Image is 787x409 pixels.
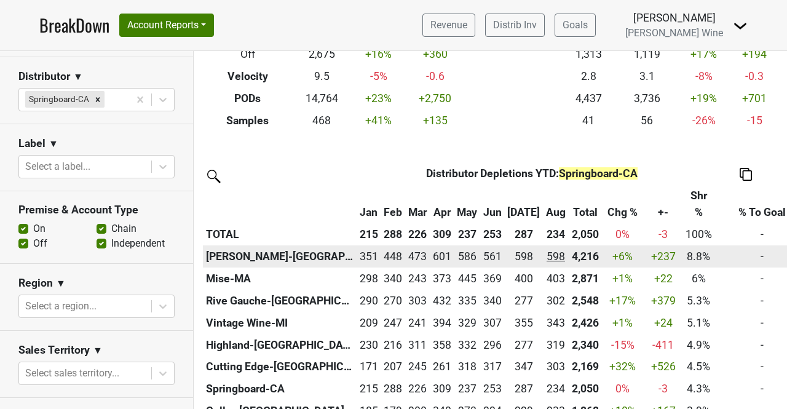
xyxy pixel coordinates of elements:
[505,378,544,400] td: 286.834
[454,245,480,268] td: 586
[430,223,454,245] th: 309
[480,268,505,290] td: 369.166
[433,248,451,264] div: 601
[647,315,679,331] div: +24
[203,334,357,356] th: Highland-[GEOGRAPHIC_DATA]
[405,334,430,356] td: 311.25
[676,109,731,132] td: -26 %
[433,359,451,375] div: 261
[381,378,406,400] td: 287.999
[483,381,502,397] div: 253
[555,14,596,37] a: Goals
[457,381,477,397] div: 237
[384,271,402,287] div: 340
[601,185,644,223] th: Chg %: activate to sort column ascending
[384,337,402,353] div: 216
[408,359,427,375] div: 245
[682,334,715,356] td: 4.9%
[384,315,402,331] div: 247
[357,245,381,268] td: 351
[457,359,477,375] div: 318
[625,27,723,39] span: [PERSON_NAME] Wine
[647,271,679,287] div: +22
[682,312,715,334] td: 5.1%
[384,381,402,397] div: 288
[618,43,676,65] td: 1,119
[505,290,544,312] td: 276.584
[25,91,91,107] div: Springboard-CA
[682,378,715,400] td: 4.3%
[485,14,545,37] a: Distrib Inv
[682,356,715,378] td: 4.5%
[507,359,540,375] div: 347
[647,293,679,309] div: +379
[430,245,454,268] td: 601
[618,109,676,132] td: 56
[454,268,480,290] td: 445.167
[559,43,617,65] td: 1,313
[647,359,679,375] div: +526
[360,359,378,375] div: 171
[433,337,451,353] div: 358
[569,268,602,290] th: 2870.752
[384,359,402,375] div: 207
[625,10,723,26] div: [PERSON_NAME]
[33,221,45,236] label: On
[601,334,644,356] td: -15 %
[433,293,451,309] div: 432
[381,268,406,290] td: 340.25
[430,268,454,290] td: 373
[381,245,406,268] td: 448
[601,312,644,334] td: +1 %
[559,109,617,132] td: 41
[203,109,293,132] th: Samples
[405,356,430,378] td: 245.498
[507,315,540,331] div: 355
[731,65,778,87] td: -0.3
[430,185,454,223] th: Apr: activate to sort column ascending
[357,185,381,223] th: Jan: activate to sort column ascending
[480,290,505,312] td: 339.751
[203,268,357,290] th: Mise-MA
[351,43,406,65] td: +16 %
[357,223,381,245] th: 215
[18,344,90,357] h3: Sales Territory
[433,381,451,397] div: 309
[569,185,602,223] th: Total: activate to sort column ascending
[572,381,599,397] div: 2,050
[658,228,668,240] span: -3
[505,312,544,334] td: 355.3
[405,185,430,223] th: Mar: activate to sort column ascending
[505,223,544,245] th: 287
[676,87,731,109] td: +19 %
[543,245,569,268] td: 598
[644,185,682,223] th: +-: activate to sort column ascending
[569,245,602,268] th: 4216.000
[543,378,569,400] td: 234.167
[454,185,480,223] th: May: activate to sort column ascending
[572,248,599,264] div: 4,216
[480,312,505,334] td: 307.32
[433,315,451,331] div: 394
[647,337,679,353] div: -411
[682,268,715,290] td: 6%
[546,293,566,309] div: 302
[357,290,381,312] td: 290.084
[408,337,427,353] div: 311
[405,312,430,334] td: 240.75
[740,168,752,181] img: Copy to clipboard
[731,109,778,132] td: -15
[505,185,544,223] th: Jul: activate to sort column ascending
[405,245,430,268] td: 473
[569,290,602,312] th: 2547.753
[505,356,544,378] td: 347.078
[406,65,464,87] td: -0.6
[381,185,406,223] th: Feb: activate to sort column ascending
[546,248,566,264] div: 598
[119,14,214,37] button: Account Reports
[405,378,430,400] td: 226.334
[360,315,378,331] div: 209
[381,290,406,312] td: 269.582
[572,293,599,309] div: 2,548
[483,248,502,264] div: 561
